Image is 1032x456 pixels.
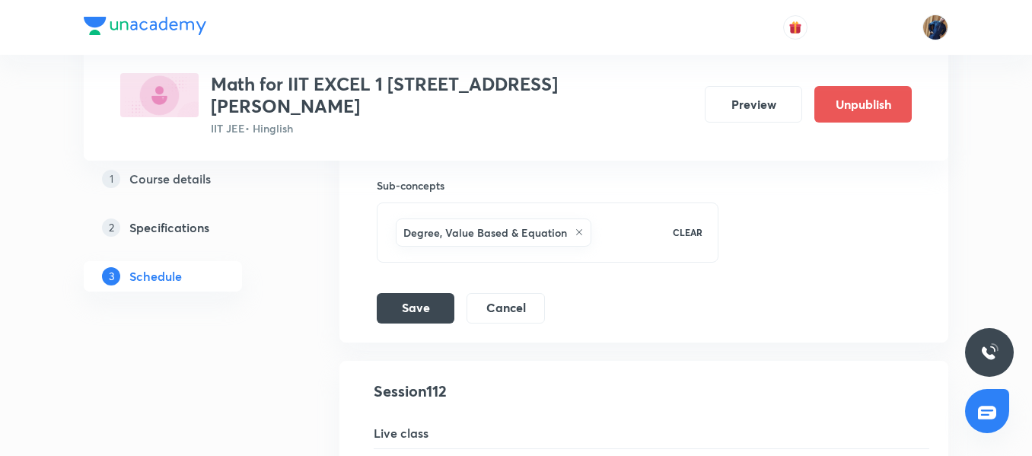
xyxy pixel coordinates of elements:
[403,225,567,241] h6: Degree, Value Based & Equation
[673,225,702,239] p: CLEAR
[922,14,948,40] img: Sudipto roy
[102,170,120,188] p: 1
[129,267,182,285] h5: Schedule
[120,73,199,117] img: 3AC5349F-4962-4093-B4A4-39F78E2F4F85_plus.png
[84,17,206,35] img: Company Logo
[84,164,291,194] a: 1Course details
[84,212,291,243] a: 2Specifications
[377,177,718,193] h6: Sub-concepts
[980,343,999,362] img: ttu
[374,380,929,403] h4: Session 112
[211,73,693,117] h3: Math for IIT EXCEL 1 [STREET_ADDRESS][PERSON_NAME]
[129,218,209,237] h5: Specifications
[814,86,912,123] button: Unpublish
[374,424,929,442] h5: Live class
[783,15,807,40] button: avatar
[102,218,120,237] p: 2
[467,293,545,324] button: Cancel
[788,21,802,34] img: avatar
[211,120,693,136] p: IIT JEE • Hinglish
[377,293,454,324] button: Save
[102,267,120,285] p: 3
[84,17,206,39] a: Company Logo
[705,86,802,123] button: Preview
[129,170,211,188] h5: Course details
